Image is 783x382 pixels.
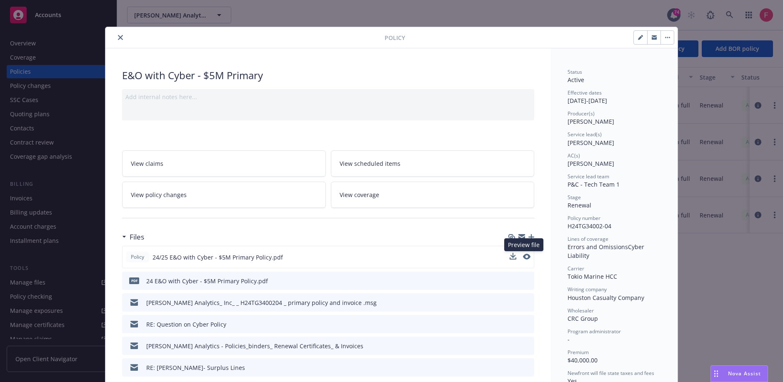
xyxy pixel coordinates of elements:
div: Add internal notes here... [125,92,531,101]
span: AC(s) [568,152,580,159]
a: View claims [122,150,326,177]
button: download file [510,320,517,329]
a: View scheduled items [331,150,535,177]
span: Houston Casualty Company [568,294,644,302]
span: Service lead(s) [568,131,602,138]
button: close [115,32,125,42]
span: Errors and Omissions [568,243,628,251]
span: [PERSON_NAME] [568,160,614,167]
span: Renewal [568,201,591,209]
button: download file [510,253,516,262]
div: [PERSON_NAME] Analytics - Policies_binders_ Renewal Certificates_ & Invoices [146,342,363,350]
h3: Files [130,232,144,242]
button: download file [510,363,517,372]
button: preview file [523,320,531,329]
span: Status [568,68,582,75]
span: P&C - Tech Team 1 [568,180,620,188]
span: Policy [129,253,146,261]
span: Nova Assist [728,370,761,377]
span: Premium [568,349,589,356]
div: Preview file [504,238,543,251]
span: Carrier [568,265,584,272]
button: download file [510,298,517,307]
span: Writing company [568,286,607,293]
div: RE: Question on Cyber Policy [146,320,226,329]
span: Tokio Marine HCC [568,272,617,280]
span: pdf [129,277,139,284]
span: View claims [131,159,163,168]
span: View policy changes [131,190,187,199]
div: 24 E&O with Cyber - $5M Primary Policy.pdf [146,277,268,285]
div: E&O with Cyber - $5M Primary [122,68,534,82]
span: Cyber Liability [568,243,646,260]
span: $40,000.00 [568,356,598,364]
button: preview file [523,342,531,350]
button: download file [510,342,517,350]
button: download file [510,277,517,285]
span: Policy [385,33,405,42]
span: Program administrator [568,328,621,335]
span: [PERSON_NAME] [568,117,614,125]
div: Files [122,232,144,242]
span: Wholesaler [568,307,594,314]
span: Producer(s) [568,110,595,117]
div: Drag to move [711,366,721,382]
a: View coverage [331,182,535,208]
div: RE: [PERSON_NAME]- Surplus Lines [146,363,245,372]
span: View coverage [340,190,379,199]
span: View scheduled items [340,159,400,168]
span: Stage [568,194,581,201]
button: download file [510,253,516,260]
button: preview file [523,277,531,285]
span: 24/25 E&O with Cyber - $5M Primary Policy.pdf [153,253,283,262]
button: preview file [523,363,531,372]
span: Effective dates [568,89,602,96]
span: H24TG34002-04 [568,222,611,230]
span: Service lead team [568,173,609,180]
span: Lines of coverage [568,235,608,242]
a: View policy changes [122,182,326,208]
span: Newfront will file state taxes and fees [568,370,654,377]
span: Active [568,76,584,84]
button: Nova Assist [710,365,768,382]
div: [DATE] - [DATE] [568,89,661,105]
button: preview file [523,253,530,262]
span: - [568,335,570,343]
span: Policy number [568,215,600,222]
div: [PERSON_NAME] Analytics_ Inc_ _ H24TG3400204 _ primary policy and invoice .msg [146,298,377,307]
button: preview file [523,254,530,260]
button: preview file [523,298,531,307]
span: CRC Group [568,315,598,322]
span: [PERSON_NAME] [568,139,614,147]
